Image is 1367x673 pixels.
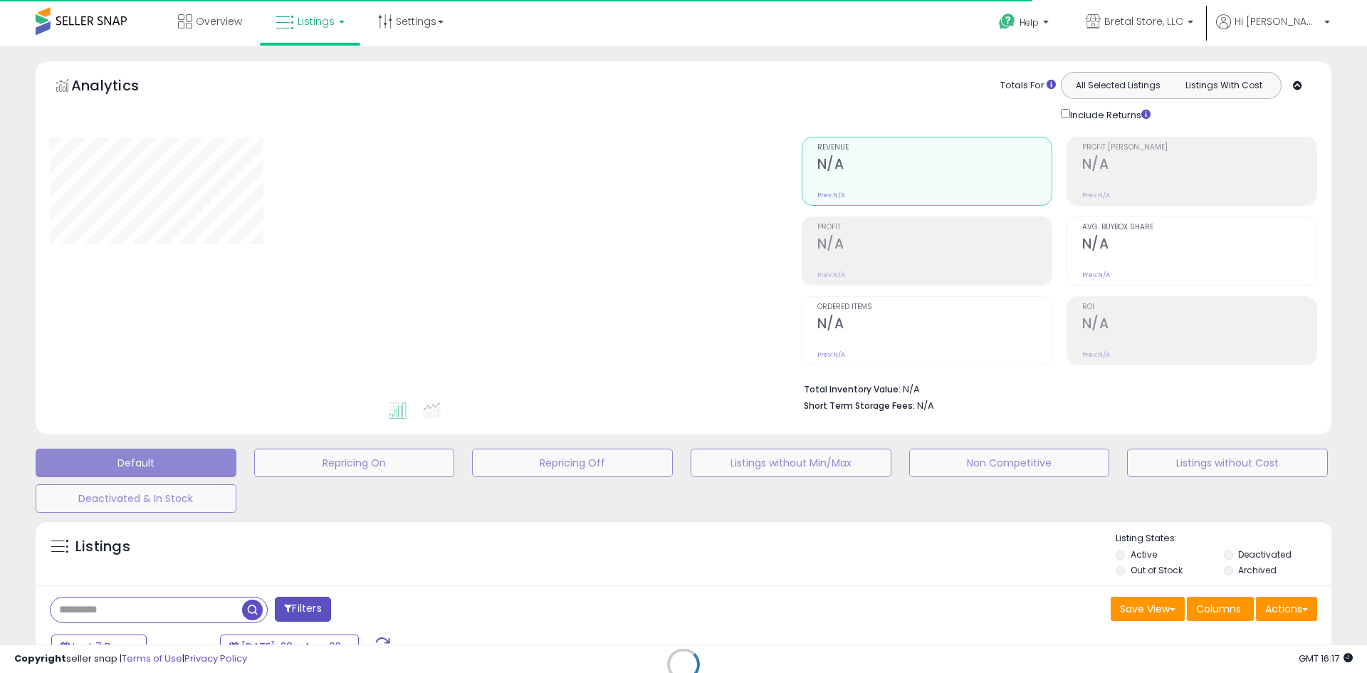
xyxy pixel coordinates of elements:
[254,449,455,477] button: Repricing On
[1216,14,1330,46] a: Hi [PERSON_NAME]
[988,2,1063,46] a: Help
[1235,14,1320,28] span: Hi [PERSON_NAME]
[1050,106,1168,122] div: Include Returns
[196,14,242,28] span: Overview
[817,303,1052,311] span: Ordered Items
[472,449,673,477] button: Repricing Off
[1065,76,1171,95] button: All Selected Listings
[691,449,891,477] button: Listings without Min/Max
[1082,271,1110,279] small: Prev: N/A
[1127,449,1328,477] button: Listings without Cost
[1082,156,1316,175] h2: N/A
[804,383,901,395] b: Total Inventory Value:
[14,652,247,666] div: seller snap | |
[1170,76,1277,95] button: Listings With Cost
[298,14,335,28] span: Listings
[817,191,845,199] small: Prev: N/A
[36,449,236,477] button: Default
[817,271,845,279] small: Prev: N/A
[1082,236,1316,255] h2: N/A
[1000,79,1056,93] div: Totals For
[1082,191,1110,199] small: Prev: N/A
[14,652,66,665] strong: Copyright
[1020,16,1039,28] span: Help
[817,315,1052,335] h2: N/A
[1082,224,1316,231] span: Avg. Buybox Share
[817,156,1052,175] h2: N/A
[817,144,1052,152] span: Revenue
[1082,315,1316,335] h2: N/A
[1082,350,1110,359] small: Prev: N/A
[817,350,845,359] small: Prev: N/A
[998,13,1016,31] i: Get Help
[1082,303,1316,311] span: ROI
[804,380,1306,397] li: N/A
[817,224,1052,231] span: Profit
[1104,14,1183,28] span: Bretal Store, LLC
[817,236,1052,255] h2: N/A
[804,400,915,412] b: Short Term Storage Fees:
[71,75,167,99] h5: Analytics
[917,399,934,412] span: N/A
[36,484,236,513] button: Deactivated & In Stock
[909,449,1110,477] button: Non Competitive
[1082,144,1316,152] span: Profit [PERSON_NAME]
